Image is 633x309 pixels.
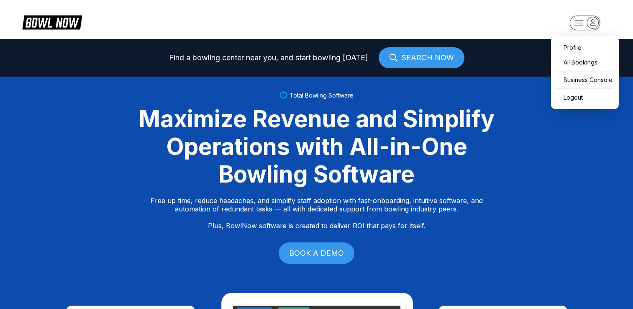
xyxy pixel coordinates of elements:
a: All Bookings [555,55,615,70]
div: Maximize Revenue and Simplify Operations with All-in-One Bowling Software [128,105,505,188]
a: Business Console [555,72,615,87]
span: Find a bowling center near you, and start bowling [DATE] [169,54,368,62]
span: Total Bowling Software [290,92,354,99]
button: Logout [555,90,585,105]
a: Profile [555,40,615,55]
a: BOOK A DEMO [279,242,354,264]
p: Free up time, reduce headaches, and simplify staff adoption with fast-onboarding, intuitive softw... [151,196,483,230]
a: SEARCH NOW [379,47,464,68]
